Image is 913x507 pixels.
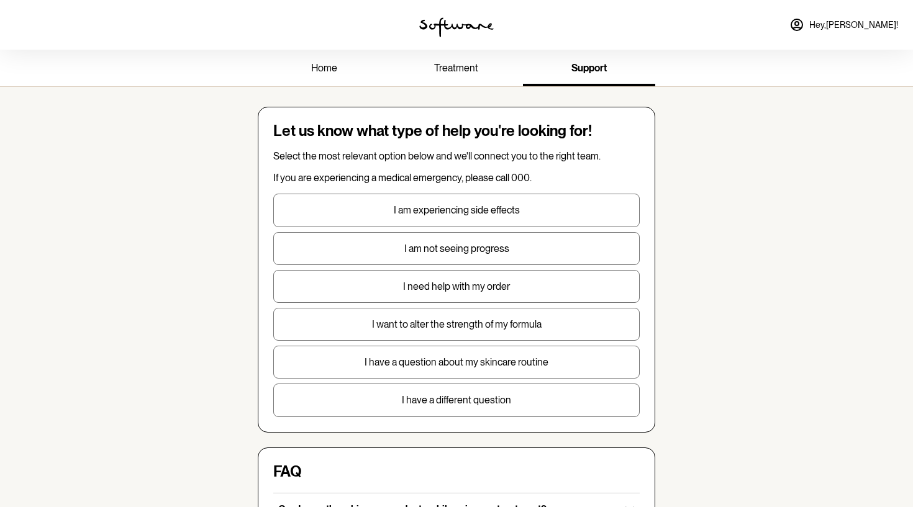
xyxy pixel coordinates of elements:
[273,346,640,379] button: I have a question about my skincare routine
[782,10,906,40] a: Hey,[PERSON_NAME]!
[274,243,639,254] p: I am not seeing progress
[523,52,655,86] a: support
[419,17,494,37] img: software logo
[273,270,640,303] button: I need help with my order
[273,232,640,265] button: I am not seeing progress
[273,463,302,481] h4: FAQ
[273,194,640,227] button: I am experiencing side effects
[274,318,639,330] p: I want to alter the strength of my formula
[273,172,640,184] p: If you are experiencing a medical emergency, please call 000.
[274,394,639,406] p: I have a different question
[273,122,640,140] h4: Let us know what type of help you're looking for!
[311,62,337,74] span: home
[809,20,898,30] span: Hey, [PERSON_NAME] !
[273,150,640,162] p: Select the most relevant option below and we'll connect you to the right team.
[571,62,607,74] span: support
[274,356,639,368] p: I have a question about my skincare routine
[273,308,640,341] button: I want to alter the strength of my formula
[274,204,639,216] p: I am experiencing side effects
[434,62,478,74] span: treatment
[258,52,390,86] a: home
[274,280,639,292] p: I need help with my order
[273,384,640,416] button: I have a different question
[390,52,522,86] a: treatment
